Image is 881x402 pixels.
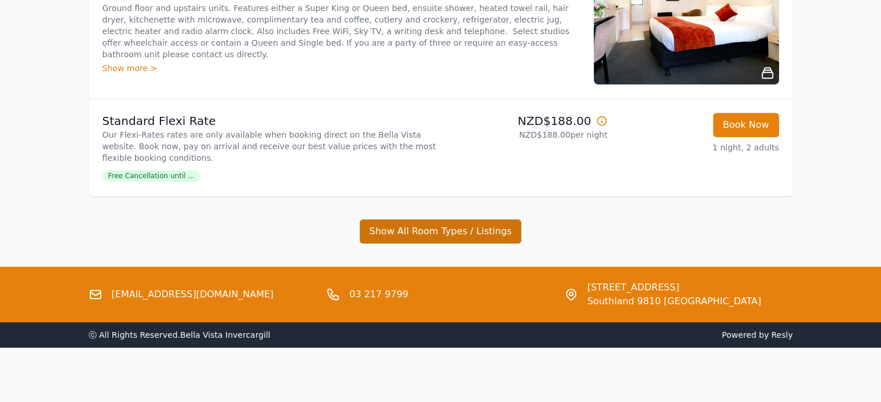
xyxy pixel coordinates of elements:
button: Show All Room Types / Listings [360,219,522,244]
button: Book Now [713,113,779,137]
span: Powered by [445,329,793,341]
a: Resly [771,330,792,340]
span: [STREET_ADDRESS] [587,281,761,294]
p: NZD$188.00 per night [445,129,608,141]
a: [EMAIL_ADDRESS][DOMAIN_NAME] [112,287,274,301]
p: Ground floor and upstairs units. Features either a Super King or Queen bed, ensuite shower, heate... [103,2,580,60]
span: Free Cancellation until ... [103,170,200,182]
span: ⓒ All Rights Reserved. Bella Vista Invercargill [89,330,270,340]
p: NZD$188.00 [445,113,608,129]
a: 03 217 9799 [349,287,408,301]
p: 1 night, 2 adults [617,142,779,153]
p: Our Flexi-Rates rates are only available when booking direct on the Bella Vista website. Book now... [103,129,436,164]
span: Southland 9810 [GEOGRAPHIC_DATA] [587,294,761,308]
div: Show more > [103,62,580,74]
p: Standard Flexi Rate [103,113,436,129]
